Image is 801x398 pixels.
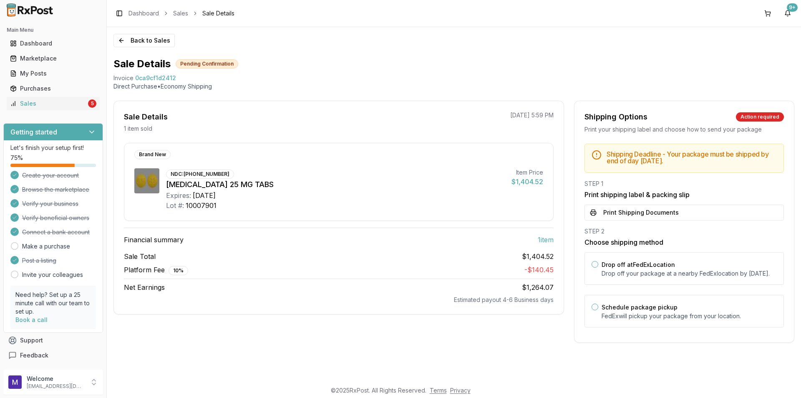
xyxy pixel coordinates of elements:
a: Marketplace [7,51,100,66]
p: 1 item sold [124,124,152,133]
a: Sales5 [7,96,100,111]
iframe: Intercom live chat [773,370,793,390]
h3: Getting started [10,127,57,137]
a: Terms [430,387,447,394]
a: Purchases [7,81,100,96]
div: Sale Details [124,111,168,123]
a: Privacy [450,387,471,394]
img: RxPost Logo [3,3,57,17]
span: Financial summary [124,235,184,245]
a: My Posts [7,66,100,81]
span: Create your account [22,171,79,180]
span: Net Earnings [124,282,165,292]
span: 75 % [10,154,23,162]
label: Drop off at FedEx Location [602,261,675,268]
div: Print your shipping label and choose how to send your package [584,125,784,134]
a: Dashboard [7,36,100,51]
button: Print Shipping Documents [584,205,784,221]
span: Sale Details [202,9,234,18]
button: My Posts [3,67,103,80]
span: 1 item [538,235,554,245]
div: 5 [88,99,96,108]
h3: Print shipping label & packing slip [584,190,784,200]
div: NDC: [PHONE_NUMBER] [166,170,234,179]
div: 10007901 [186,200,217,210]
p: FedEx will pickup your package from your location. [602,312,777,320]
div: Brand New [134,150,171,159]
h3: Choose shipping method [584,237,784,247]
div: Estimated payout 4-6 Business days [124,296,554,304]
div: Item Price [511,168,543,177]
span: 0ca9cf1d2412 [135,74,176,82]
div: Action required [736,112,784,122]
h1: Sale Details [113,57,171,71]
div: Expires: [166,190,191,200]
a: Book a call [15,316,48,323]
a: Invite your colleagues [22,271,83,279]
span: Connect a bank account [22,228,90,236]
p: Welcome [27,375,85,383]
img: Vemlidy 25 MG TABS [134,168,159,193]
div: 10 % [169,266,188,275]
div: STEP 1 [584,180,784,188]
button: Marketplace [3,52,103,65]
span: Verify beneficial owners [22,214,89,222]
p: Direct Purchase • Economy Shipping [113,82,794,91]
a: Make a purchase [22,242,70,251]
button: Back to Sales [113,34,175,47]
p: [DATE] 5:59 PM [510,111,554,119]
span: - $140.45 [524,266,554,274]
button: Support [3,333,103,348]
div: Shipping Options [584,111,647,123]
span: Sale Total [124,251,156,261]
img: User avatar [8,375,22,389]
button: Dashboard [3,37,103,50]
a: Sales [173,9,188,18]
nav: breadcrumb [128,9,234,18]
span: $1,404.52 [522,251,554,261]
button: Purchases [3,82,103,95]
p: Let's finish your setup first! [10,144,96,152]
h5: Shipping Deadline - Your package must be shipped by end of day [DATE] . [607,151,777,164]
div: [DATE] [193,190,216,200]
span: Verify your business [22,200,78,208]
div: 9+ [787,3,798,12]
p: Need help? Set up a 25 minute call with our team to set up. [15,291,91,316]
div: Marketplace [10,54,96,63]
div: Sales [10,99,86,108]
button: Feedback [3,348,103,363]
button: Sales5 [3,97,103,110]
div: Pending Confirmation [176,59,238,68]
span: Feedback [20,351,48,360]
label: Schedule package pickup [602,304,678,311]
p: [EMAIL_ADDRESS][DOMAIN_NAME] [27,383,85,390]
h2: Main Menu [7,27,100,33]
span: $1,264.07 [522,283,554,292]
div: STEP 2 [584,227,784,236]
p: Drop off your package at a nearby FedEx location by [DATE] . [602,269,777,278]
div: [MEDICAL_DATA] 25 MG TABS [166,179,505,190]
div: Lot #: [166,200,184,210]
div: Invoice [113,74,133,82]
div: Dashboard [10,39,96,48]
span: Post a listing [22,256,56,265]
span: Platform Fee [124,265,188,275]
span: Browse the marketplace [22,185,89,194]
div: My Posts [10,69,96,78]
a: Dashboard [128,9,159,18]
div: $1,404.52 [511,177,543,187]
div: Purchases [10,84,96,93]
button: 9+ [781,7,794,20]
